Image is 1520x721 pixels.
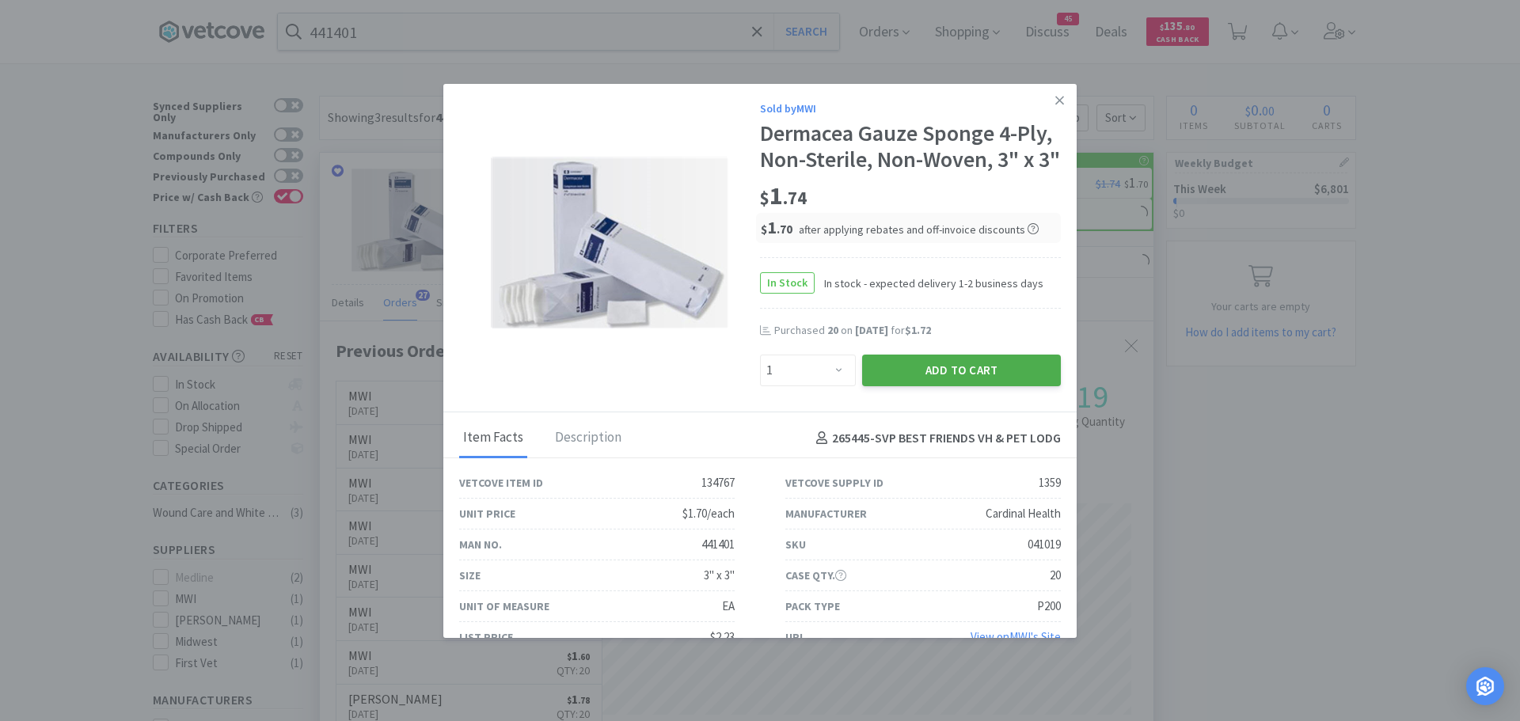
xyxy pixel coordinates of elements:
[459,536,502,553] div: Man No.
[785,536,806,553] div: SKU
[1466,667,1504,705] div: Open Intercom Messenger
[827,323,838,337] span: 20
[783,187,807,209] span: . 74
[785,567,846,584] div: Case Qty.
[785,598,840,615] div: Pack Type
[459,598,549,615] div: Unit of Measure
[722,597,735,616] div: EA
[774,323,1061,339] div: Purchased on for
[785,628,805,646] div: URL
[459,567,481,584] div: Size
[986,504,1061,523] div: Cardinal Health
[1039,473,1061,492] div: 1359
[760,100,1061,117] div: Sold by MWI
[459,628,513,646] div: List Price
[701,535,735,554] div: 441401
[785,505,867,522] div: Manufacturer
[862,355,1061,386] button: Add to Cart
[491,157,728,328] img: 4cef2dceea6749bca4f2b9bf8c7b0d42_1359.png
[1050,566,1061,585] div: 20
[760,180,807,211] span: 1
[682,504,735,523] div: $1.70/each
[761,273,814,293] span: In Stock
[815,275,1043,292] span: In stock - expected delivery 1-2 business days
[810,428,1061,449] h4: 265445 - SVP BEST FRIENDS VH & PET LODG
[777,222,792,237] span: . 70
[760,120,1061,173] div: Dermacea Gauze Sponge 4-Ply, Non-Sterile, Non-Woven, 3" x 3"
[855,323,888,337] span: [DATE]
[1037,597,1061,616] div: P200
[761,222,767,237] span: $
[459,419,527,458] div: Item Facts
[1028,535,1061,554] div: 041019
[459,505,515,522] div: Unit Price
[799,222,1039,237] span: after applying rebates and off-invoice discounts
[905,323,931,337] span: $1.72
[459,474,543,491] div: Vetcove Item ID
[971,629,1061,644] a: View onMWI's Site
[701,473,735,492] div: 134767
[551,419,625,458] div: Description
[760,187,769,209] span: $
[761,216,792,238] span: 1
[785,474,883,491] div: Vetcove Supply ID
[710,628,735,647] div: $2.23
[704,566,735,585] div: 3" x 3"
